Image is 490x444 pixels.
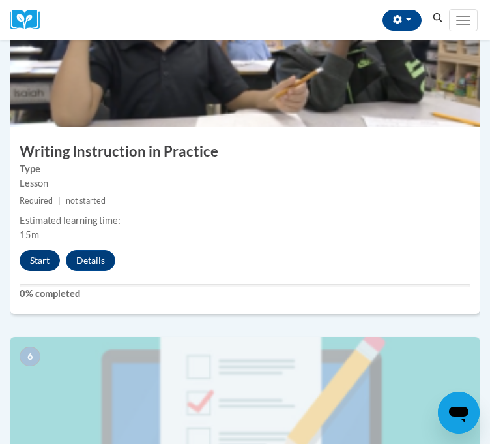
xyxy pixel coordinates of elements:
[66,250,115,271] button: Details
[20,250,60,271] button: Start
[382,10,422,31] button: Account Settings
[20,196,53,206] span: Required
[20,214,470,228] div: Estimated learning time:
[20,347,40,366] span: 6
[20,176,470,191] div: Lesson
[10,142,480,162] h3: Writing Instruction in Practice
[438,392,480,434] iframe: Button to launch messaging window
[10,10,49,30] img: Logo brand
[428,10,448,26] button: Search
[20,287,470,301] label: 0% completed
[20,229,39,240] span: 15m
[58,196,61,206] span: |
[66,196,106,206] span: not started
[20,162,470,176] label: Type
[10,10,49,30] a: Cox Campus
